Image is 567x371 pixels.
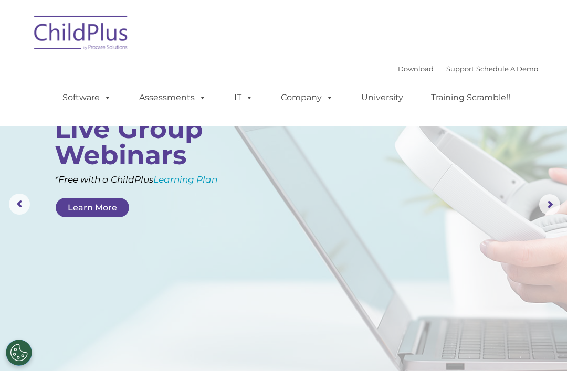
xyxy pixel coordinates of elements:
a: Software [52,87,122,108]
a: IT [224,87,264,108]
a: University [351,87,414,108]
a: Assessments [129,87,217,108]
img: ChildPlus by Procare Solutions [29,8,134,61]
a: Learn More [56,198,129,217]
a: Learning Plan [153,174,217,185]
rs-layer: Live Group Webinars [55,116,239,168]
a: Download [398,65,434,73]
a: Schedule A Demo [476,65,538,73]
a: Support [446,65,474,73]
rs-layer: *Free with a ChildPlus [55,171,255,188]
font: | [398,65,538,73]
a: Training Scramble!! [421,87,521,108]
a: Company [270,87,344,108]
button: Cookies Settings [6,340,32,366]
